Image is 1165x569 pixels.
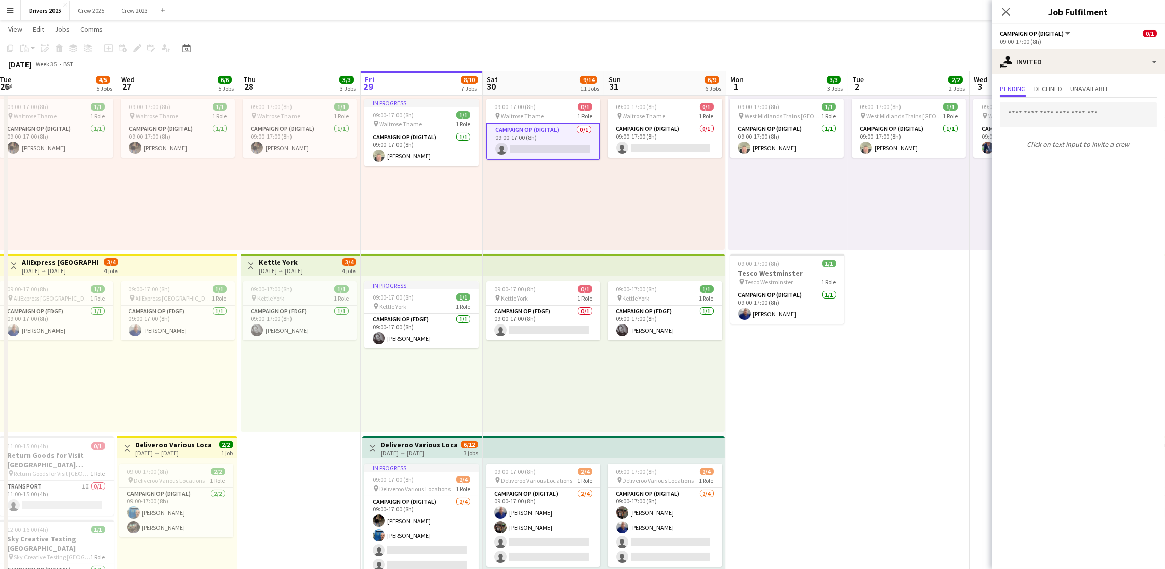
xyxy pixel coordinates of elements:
span: 1/1 [822,260,836,267]
app-card-role: Campaign Op (Digital)1/109:00-17:00 (8h)[PERSON_NAME] [730,289,844,324]
span: 11:00-15:00 (4h) [8,442,49,450]
span: 2/2 [211,468,225,475]
div: 09:00-17:00 (8h)0/1 Waitrose Thame1 RoleCampaign Op (Digital)0/109:00-17:00 (8h) [608,99,722,158]
app-job-card: 09:00-17:00 (8h)1/1 West Midlands Trains [GEOGRAPHIC_DATA]1 RoleCampaign Op (Digital)1/109:00-17:... [973,99,1088,158]
app-card-role: Campaign Op (Digital)1/109:00-17:00 (8h)[PERSON_NAME] [364,131,479,166]
div: 09:00-17:00 (8h)1/1 Kettle York1 RoleCampaign Op (Edge)1/109:00-17:00 (8h)[PERSON_NAME] [243,281,357,340]
span: 3 [972,80,987,92]
div: In progress [364,281,479,289]
span: 1 Role [822,278,836,286]
span: Sat [487,75,498,84]
app-job-card: In progress09:00-17:00 (8h)1/1 Waitrose Thame1 RoleCampaign Op (Digital)1/109:00-17:00 (8h)[PERSO... [364,99,479,166]
app-card-role: Campaign Op (Digital)1/109:00-17:00 (8h)[PERSON_NAME] [121,123,235,158]
span: Kettle York [501,294,528,302]
div: [DATE] → [DATE] [381,449,457,457]
span: 2/2 [948,76,963,84]
div: 4 jobs [104,266,118,275]
span: 09:00-17:00 (8h) [616,468,657,475]
app-card-role: Campaign Op (Edge)0/109:00-17:00 (8h) [486,306,600,340]
span: Deliveroo Various Locations [379,485,451,493]
span: Deliveroo Various Locations [501,477,572,484]
span: 2/2 [219,441,233,448]
span: 1 Role [577,294,592,302]
div: In progress [364,464,479,472]
app-job-card: 09:00-17:00 (8h)2/4 Deliveroo Various Locations1 RoleCampaign Op (Digital)2/409:00-17:00 (8h)[PER... [608,464,722,567]
span: Fri [365,75,374,84]
app-card-role: Campaign Op (Digital)0/109:00-17:00 (8h) [486,123,600,160]
app-job-card: 09:00-17:00 (8h)1/1 West Midlands Trains [GEOGRAPHIC_DATA]1 RoleCampaign Op (Digital)1/109:00-17:... [852,99,966,158]
span: Waitrose Thame [379,120,422,128]
span: 1 Role [456,120,470,128]
div: 3 jobs [464,448,478,457]
span: 12:00-16:00 (4h) [8,526,49,533]
div: 2 Jobs [949,85,965,92]
span: AliExpress [GEOGRAPHIC_DATA] [136,294,212,302]
span: Unavailable [1070,85,1109,92]
app-job-card: In progress09:00-17:00 (8h)1/1 Kettle York1 RoleCampaign Op (Edge)1/109:00-17:00 (8h)[PERSON_NAME] [364,281,479,348]
span: Kettle York [257,294,284,302]
span: 0/1 [1143,30,1157,37]
span: 4/5 [96,76,110,84]
span: 2 [851,80,864,92]
span: 1 Role [699,294,714,302]
span: 1/1 [334,285,349,293]
span: 1 Role [91,470,105,477]
span: 09:00-17:00 (8h) [616,285,657,293]
span: 2/4 [700,468,714,475]
button: Crew 2025 [70,1,113,20]
span: 0/1 [578,285,592,293]
app-job-card: 09:00-17:00 (8h)1/1 Waitrose Thame1 RoleCampaign Op (Digital)1/109:00-17:00 (8h)[PERSON_NAME] [243,99,357,158]
span: 09:00-17:00 (8h) [616,103,657,111]
span: 09:00-17:00 (8h) [129,103,170,111]
span: 0/1 [578,103,592,111]
span: 28 [242,80,256,92]
span: Declined [1034,85,1062,92]
span: 6/9 [705,76,719,84]
div: 5 Jobs [218,85,234,92]
span: AliExpress [GEOGRAPHIC_DATA] [14,294,90,302]
a: Edit [29,22,48,36]
span: 09:00-17:00 (8h) [7,285,48,293]
span: Mon [730,75,744,84]
div: 09:00-17:00 (8h)1/1 Kettle York1 RoleCampaign Op (Edge)1/109:00-17:00 (8h)[PERSON_NAME] [608,281,722,340]
span: 1/1 [943,103,958,111]
div: 3 Jobs [827,85,843,92]
span: 1 Role [943,112,958,120]
span: 1 Role [90,294,105,302]
span: 1 Role [91,553,105,561]
span: 1 Role [212,294,227,302]
span: 1 Role [334,294,349,302]
span: 09:00-17:00 (8h) [373,293,414,301]
span: Kettle York [379,303,406,310]
app-job-card: 09:00-17:00 (8h)1/1 AliExpress [GEOGRAPHIC_DATA]1 RoleCampaign Op (Edge)1/109:00-17:00 (8h)[PERSO... [121,281,235,340]
span: 2/4 [456,476,470,483]
span: 1 Role [577,112,592,120]
a: View [4,22,27,36]
span: 0/1 [91,442,105,450]
span: 09:00-17:00 (8h) [494,285,536,293]
a: Comms [76,22,107,36]
span: 3/3 [339,76,354,84]
span: 6/6 [218,76,232,84]
button: Campaign Op (Digital) [1000,30,1072,37]
div: 6 Jobs [705,85,721,92]
span: 9/14 [580,76,597,84]
span: Waitrose Thame [136,112,178,120]
span: 1/1 [91,526,105,533]
app-card-role: Campaign Op (Edge)1/109:00-17:00 (8h)[PERSON_NAME] [121,306,235,340]
div: 4 jobs [342,266,356,275]
span: 1 Role [456,303,470,310]
button: Drivers 2025 [21,1,70,20]
span: Edit [33,24,44,34]
div: 09:00-17:00 (8h)1/1 Waitrose Thame1 RoleCampaign Op (Digital)1/109:00-17:00 (8h)[PERSON_NAME] [121,99,235,158]
app-card-role: Campaign Op (Digital)2/409:00-17:00 (8h)[PERSON_NAME][PERSON_NAME] [486,488,600,567]
span: 09:00-17:00 (8h) [494,468,536,475]
div: 11 Jobs [580,85,599,92]
span: Waitrose Thame [501,112,544,120]
span: 6/12 [461,441,478,448]
span: 0/1 [700,103,714,111]
span: 1/1 [456,293,470,301]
